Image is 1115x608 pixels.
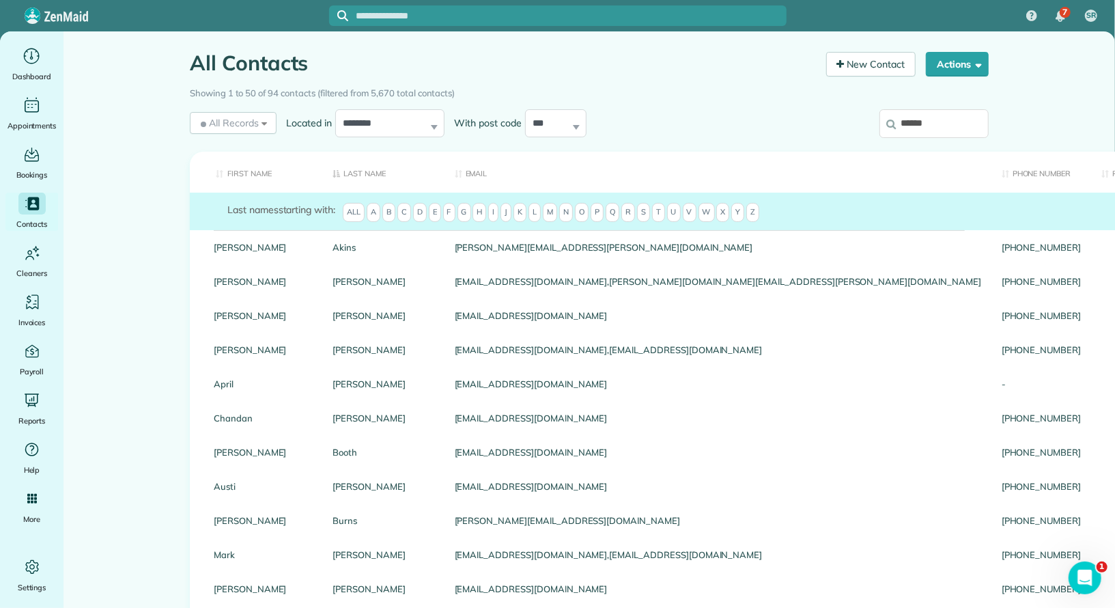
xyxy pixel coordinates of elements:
[5,45,58,83] a: Dashboard
[444,230,991,264] div: [PERSON_NAME][EMAIL_ADDRESS][PERSON_NAME][DOMAIN_NAME]
[333,413,434,423] a: [PERSON_NAME]
[24,463,40,477] span: Help
[333,550,434,559] a: [PERSON_NAME]
[991,230,1091,264] div: [PHONE_NUMBER]
[190,81,989,100] div: Showing 1 to 50 of 94 contacts (filtered from 5,670 total contacts)
[214,584,312,594] a: [PERSON_NAME]
[367,203,380,222] span: A
[413,203,427,222] span: D
[606,203,619,222] span: Q
[333,482,434,491] a: [PERSON_NAME]
[277,116,335,130] label: Located in
[397,203,411,222] span: C
[5,143,58,182] a: Bookings
[1069,562,1101,594] iframe: Intercom live chat
[637,203,650,222] span: S
[20,365,44,378] span: Payroll
[333,584,434,594] a: [PERSON_NAME]
[1062,7,1067,18] span: 7
[382,203,395,222] span: B
[991,538,1091,572] div: [PHONE_NUMBER]
[444,367,991,401] div: [EMAIL_ADDRESS][DOMAIN_NAME]
[18,414,46,428] span: Reports
[329,10,348,21] button: Focus search
[5,389,58,428] a: Reports
[621,203,635,222] span: R
[746,203,759,222] span: Z
[575,203,589,222] span: O
[333,379,434,389] a: [PERSON_NAME]
[444,116,525,130] label: With post code
[443,203,455,222] span: F
[214,379,312,389] a: April
[333,345,434,355] a: [PERSON_NAME]
[444,401,991,435] div: [EMAIL_ADDRESS][DOMAIN_NAME]
[23,512,40,526] span: More
[214,550,312,559] a: Mark
[991,264,1091,299] div: [PHONE_NUMBER]
[18,581,46,594] span: Settings
[214,447,312,457] a: [PERSON_NAME]
[5,556,58,594] a: Settings
[333,277,434,286] a: [PERSON_NAME]
[333,243,434,252] a: Akins
[214,345,312,355] a: [PERSON_NAME]
[16,266,47,280] span: Cleaners
[991,469,1091,503] div: [PHONE_NUMBER]
[18,316,46,329] span: Invoices
[5,291,58,329] a: Invoices
[991,333,1091,367] div: [PHONE_NUMBER]
[683,203,696,222] span: V
[444,503,991,538] div: [PERSON_NAME][EMAIL_ADDRESS][DOMAIN_NAME]
[472,203,486,222] span: H
[5,193,58,231] a: Contacts
[991,401,1091,435] div: [PHONE_NUMBER]
[667,203,681,222] span: U
[214,243,312,252] a: [PERSON_NAME]
[991,435,1091,469] div: [PHONE_NUMBER]
[528,203,541,222] span: L
[190,152,322,193] th: First Name: activate to sort column ascending
[991,572,1091,606] div: [PHONE_NUMBER]
[1086,10,1096,21] span: SR
[214,413,312,423] a: Chandan
[991,367,1091,401] div: -
[16,217,47,231] span: Contacts
[1046,1,1075,31] div: 7 unread notifications
[991,299,1091,333] div: [PHONE_NUMBER]
[16,168,48,182] span: Bookings
[444,264,991,299] div: [EMAIL_ADDRESS][DOMAIN_NAME],[PERSON_NAME][DOMAIN_NAME][EMAIL_ADDRESS][PERSON_NAME][DOMAIN_NAME]
[991,503,1091,538] div: [PHONE_NUMBER]
[214,482,312,491] a: Austi
[429,203,441,222] span: E
[926,52,989,77] button: Actions
[991,152,1091,193] th: Phone number: activate to sort column ascending
[652,203,665,222] span: T
[543,203,557,222] span: M
[444,435,991,469] div: [EMAIL_ADDRESS][DOMAIN_NAME]
[698,203,715,222] span: W
[198,116,259,130] span: All Records
[591,203,604,222] span: P
[333,311,434,320] a: [PERSON_NAME]
[12,70,51,83] span: Dashboard
[337,10,348,21] svg: Focus search
[227,204,279,216] span: Last names
[444,538,991,572] div: [EMAIL_ADDRESS][DOMAIN_NAME],[EMAIL_ADDRESS][DOMAIN_NAME]
[5,340,58,378] a: Payroll
[214,277,312,286] a: [PERSON_NAME]
[444,333,991,367] div: [EMAIL_ADDRESS][DOMAIN_NAME],[EMAIL_ADDRESS][DOMAIN_NAME]
[322,152,444,193] th: Last Name: activate to sort column descending
[214,311,312,320] a: [PERSON_NAME]
[716,203,729,222] span: X
[731,203,744,222] span: Y
[559,203,573,222] span: N
[5,94,58,133] a: Appointments
[333,447,434,457] a: Booth
[444,152,991,193] th: Email: activate to sort column ascending
[457,203,471,222] span: G
[214,516,312,525] a: [PERSON_NAME]
[1097,562,1107,572] span: 1
[333,516,434,525] a: Burns
[227,203,335,217] label: starting with:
